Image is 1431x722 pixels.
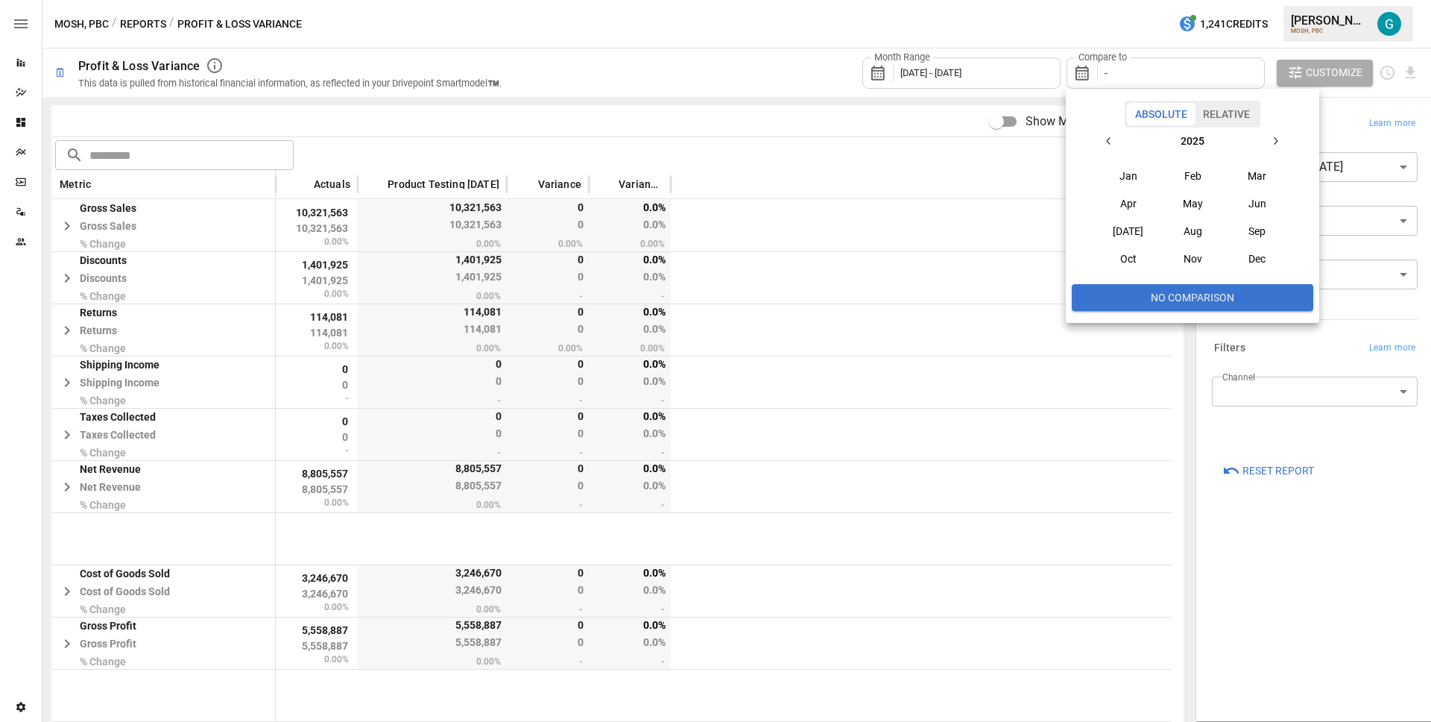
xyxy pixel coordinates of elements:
[1225,163,1289,189] button: Mar
[1225,190,1289,217] button: Jun
[1072,284,1313,311] button: No Comparison
[1225,245,1289,272] button: Dec
[1096,245,1160,272] button: Oct
[1160,190,1225,217] button: May
[1160,218,1225,245] button: Aug
[1122,128,1262,154] button: 2025
[1096,163,1160,189] button: Jan
[1096,190,1160,217] button: Apr
[1195,103,1258,125] button: Relative
[1225,218,1289,245] button: Sep
[1127,103,1195,125] button: Absolute
[1096,218,1160,245] button: [DATE]
[1160,245,1225,272] button: Nov
[1160,163,1225,189] button: Feb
